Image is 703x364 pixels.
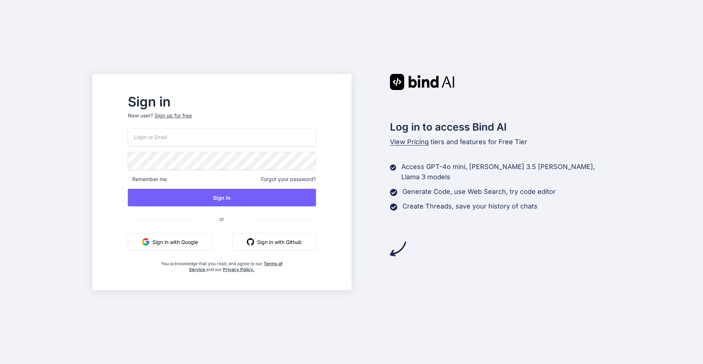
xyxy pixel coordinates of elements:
button: Sign in with Github [233,233,316,251]
p: Access GPT-4o mini, [PERSON_NAME] 3.5 [PERSON_NAME], Llama 3 models [401,162,611,182]
h2: Sign in [128,96,316,108]
a: Terms of Service [189,261,283,272]
p: tiers and features for Free Tier [390,137,611,147]
span: Forgot your password? [261,176,316,183]
h2: Log in to access Bind AI [390,119,611,135]
img: Bind AI logo [390,74,454,90]
p: Create Threads, save your history of chats [402,201,538,211]
button: Sign In [128,189,316,206]
input: Login or Email [128,128,316,146]
p: New user? [128,112,316,128]
span: View Pricing [390,138,429,146]
div: Sign up for free [155,112,192,119]
img: github [247,238,254,245]
span: or [190,210,253,228]
div: You acknowledge that you read, and agree to our and our [159,256,284,273]
a: Privacy Policy. [223,267,254,272]
img: google [142,238,149,245]
button: Sign in with Google [128,233,212,251]
img: arrow [390,241,406,257]
p: Generate Code, use Web Search, try code editor [402,187,556,197]
span: Remember me [128,176,167,183]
